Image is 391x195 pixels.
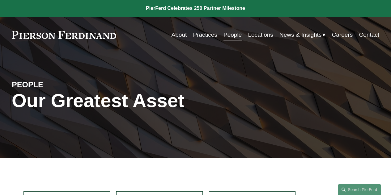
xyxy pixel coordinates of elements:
a: About [172,29,187,41]
a: folder dropdown [279,29,325,41]
span: News & Insights [279,30,321,40]
a: Locations [248,29,273,41]
a: People [223,29,242,41]
h1: Our Greatest Asset [12,90,257,111]
a: Contact [359,29,380,41]
a: Careers [332,29,353,41]
h4: PEOPLE [12,80,104,90]
a: Search this site [338,184,381,195]
a: Practices [193,29,217,41]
